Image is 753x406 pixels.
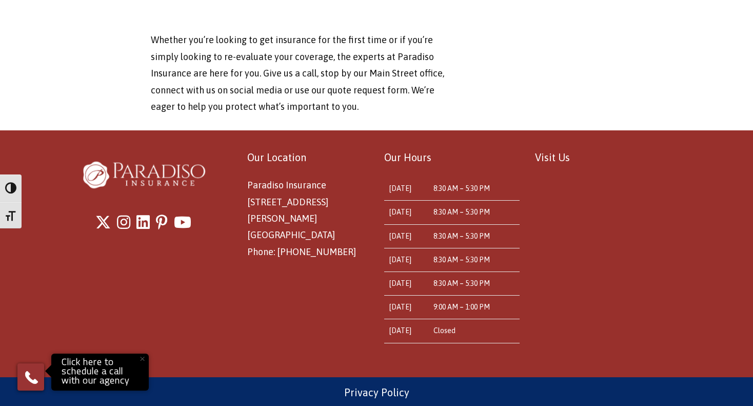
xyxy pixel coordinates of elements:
time: 8:30 AM – 5:30 PM [433,232,490,240]
p: Visit Us [535,148,670,167]
p: Click here to schedule a call with our agency [54,356,146,388]
td: [DATE] [384,272,428,296]
iframe: Paradiso Insurance Location [535,177,670,321]
p: Our Hours [384,148,520,167]
a: LinkedIn [136,208,150,236]
a: Privacy Policy [344,386,409,398]
td: [DATE] [384,296,428,319]
img: Phone icon [23,369,39,385]
td: [DATE] [384,248,428,272]
td: Closed [428,319,520,343]
time: 9:00 AM – 1:00 PM [433,303,490,311]
time: 8:30 AM – 5:30 PM [433,208,490,216]
a: Pinterest [156,208,168,236]
p: Whether you’re looking to get insurance for the first time or if you’re simply looking to re-eval... [151,32,447,115]
time: 8:30 AM – 5:30 PM [433,279,490,287]
td: [DATE] [384,319,428,343]
a: X [95,208,111,236]
span: Paradiso Insurance [STREET_ADDRESS] [PERSON_NAME][GEOGRAPHIC_DATA] Phone: [PHONE_NUMBER] [247,180,356,257]
td: [DATE] [384,201,428,224]
a: Instagram [117,208,130,236]
a: Youtube [174,208,191,236]
td: [DATE] [384,177,428,201]
td: [DATE] [384,224,428,248]
time: 8:30 AM – 5:30 PM [433,256,490,264]
button: Close [131,347,153,370]
time: 8:30 AM – 5:30 PM [433,184,490,192]
p: Our Location [247,148,369,167]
